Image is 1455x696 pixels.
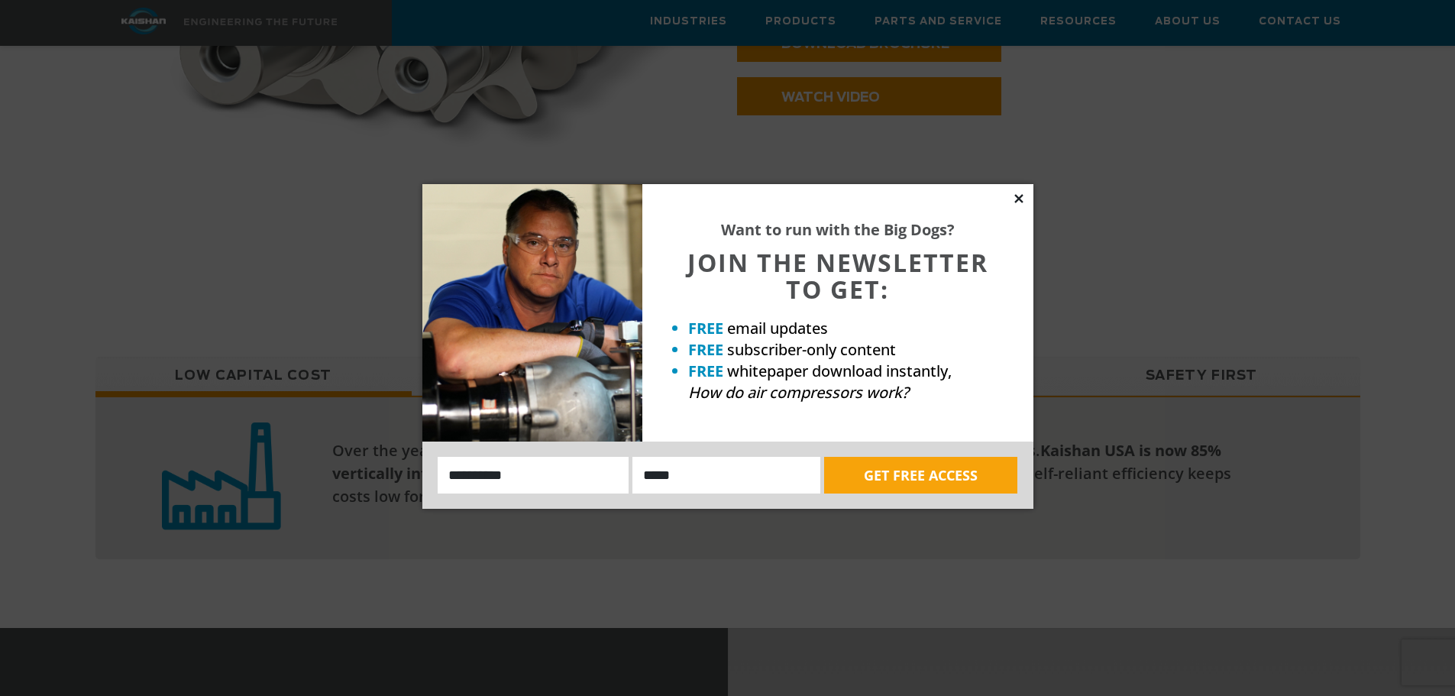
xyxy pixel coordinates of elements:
[632,457,820,494] input: Email
[1012,192,1026,206] button: Close
[688,361,723,381] strong: FREE
[688,318,723,338] strong: FREE
[824,457,1017,494] button: GET FREE ACCESS
[688,382,909,403] em: How do air compressors work?
[687,246,988,306] span: JOIN THE NEWSLETTER TO GET:
[688,339,723,360] strong: FREE
[727,318,828,338] span: email updates
[721,219,955,240] strong: Want to run with the Big Dogs?
[727,361,952,381] span: whitepaper download instantly,
[438,457,629,494] input: Name:
[727,339,896,360] span: subscriber-only content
